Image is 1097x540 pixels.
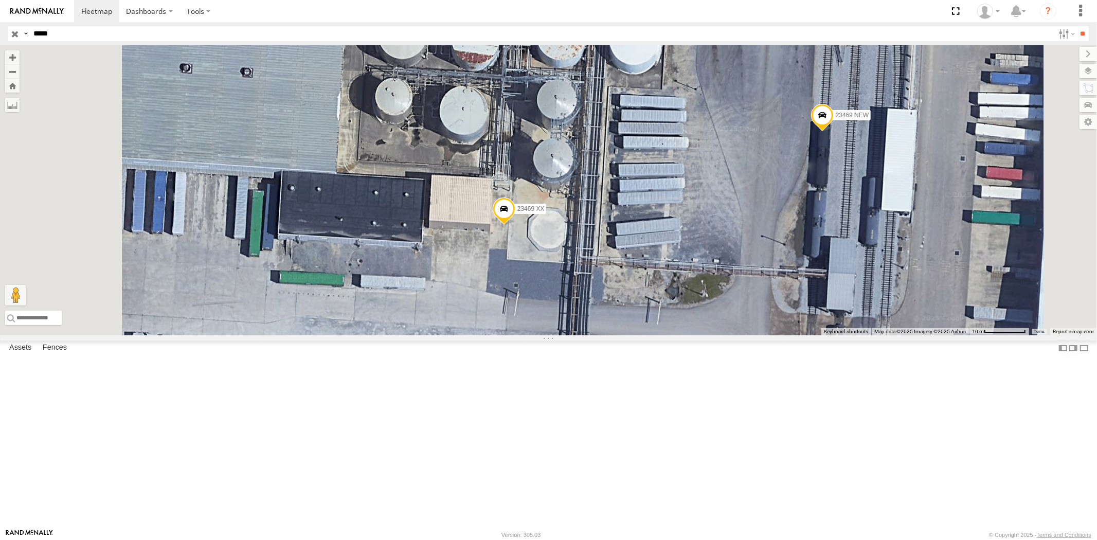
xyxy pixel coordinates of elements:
[5,64,20,79] button: Zoom out
[1037,532,1091,538] a: Terms and Conditions
[38,341,72,355] label: Fences
[1040,3,1056,20] i: ?
[5,285,26,305] button: Drag Pegman onto the map to open Street View
[1080,115,1097,129] label: Map Settings
[1055,26,1077,41] label: Search Filter Options
[501,532,541,538] div: Version: 305.03
[1079,340,1089,355] label: Hide Summary Table
[969,328,1029,335] button: Map Scale: 10 m per 78 pixels
[972,329,984,334] span: 10 m
[1053,329,1094,334] a: Report a map error
[5,79,20,93] button: Zoom Home
[835,112,869,119] span: 23469 NEW
[5,50,20,64] button: Zoom in
[4,341,37,355] label: Assets
[517,205,544,212] span: 23469 XX
[1034,330,1045,334] a: Terms
[5,98,20,112] label: Measure
[874,329,966,334] span: Map data ©2025 Imagery ©2025 Airbus
[974,4,1003,19] div: Sardor Khadjimedov
[22,26,30,41] label: Search Query
[6,530,53,540] a: Visit our Website
[824,328,868,335] button: Keyboard shortcuts
[1068,340,1078,355] label: Dock Summary Table to the Right
[989,532,1091,538] div: © Copyright 2025 -
[10,8,64,15] img: rand-logo.svg
[1058,340,1068,355] label: Dock Summary Table to the Left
